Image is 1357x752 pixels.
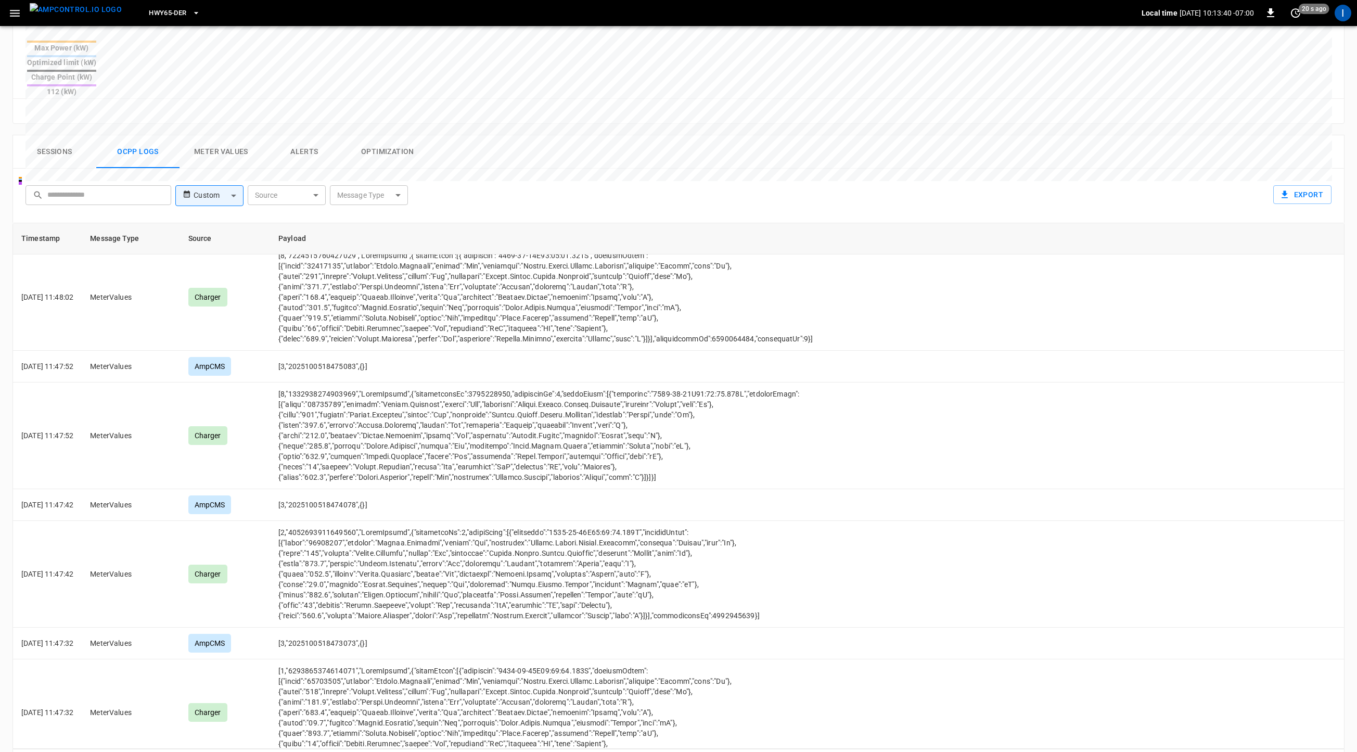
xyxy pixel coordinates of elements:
td: MeterValues [82,628,180,659]
button: set refresh interval [1287,5,1304,21]
td: MeterValues [82,351,180,383]
p: [DATE] 11:47:42 [21,500,73,510]
div: Charger [188,565,227,583]
p: [DATE] 11:47:52 [21,430,73,441]
th: Message Type [82,223,180,254]
p: [DATE] 10:13:40 -07:00 [1180,8,1254,18]
p: [DATE] 11:47:52 [21,361,73,372]
div: AmpCMS [188,495,232,514]
td: [3,"2025100518474078",{}] [270,489,945,521]
th: Payload [270,223,945,254]
th: Source [180,223,270,254]
td: [3,"2025100518475083",{}] [270,351,945,383]
td: MeterValues [82,489,180,521]
p: [DATE] 11:47:42 [21,569,73,579]
span: 20 s ago [1299,4,1329,14]
p: [DATE] 11:47:32 [21,707,73,718]
div: Charger [188,703,227,722]
p: [DATE] 11:47:32 [21,638,73,648]
p: [DATE] 11:48:02 [21,292,73,302]
button: Sessions [13,135,96,169]
button: Ocpp logs [96,135,180,169]
div: AmpCMS [188,634,232,653]
p: Local time [1142,8,1177,18]
button: HWY65-DER [145,3,204,23]
button: Meter Values [180,135,263,169]
td: [3,"2025100518473073",{}] [270,628,945,659]
button: Alerts [263,135,346,169]
td: MeterValues [82,383,180,489]
span: HWY65-DER [149,7,186,19]
td: [2,"4052693911649560","LoremIpsumd",{"sitametcoNs":2,"adipiScing":[{"elitseddo":"1535-25-46E65:69... [270,521,945,628]
div: Charger [188,426,227,445]
div: profile-icon [1335,5,1351,21]
img: ampcontrol.io logo [30,3,122,16]
div: Custom [194,186,243,206]
th: Timestamp [13,223,82,254]
td: [8,"1332938274903969","LoremIpsumd",{"sitametconsEc":3795228950,"adipiscinGe":4,"seddoEiusm":[{"t... [270,383,945,489]
div: AmpCMS [188,357,232,376]
button: Export [1273,185,1332,205]
button: Optimization [346,135,429,169]
td: MeterValues [82,521,180,628]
